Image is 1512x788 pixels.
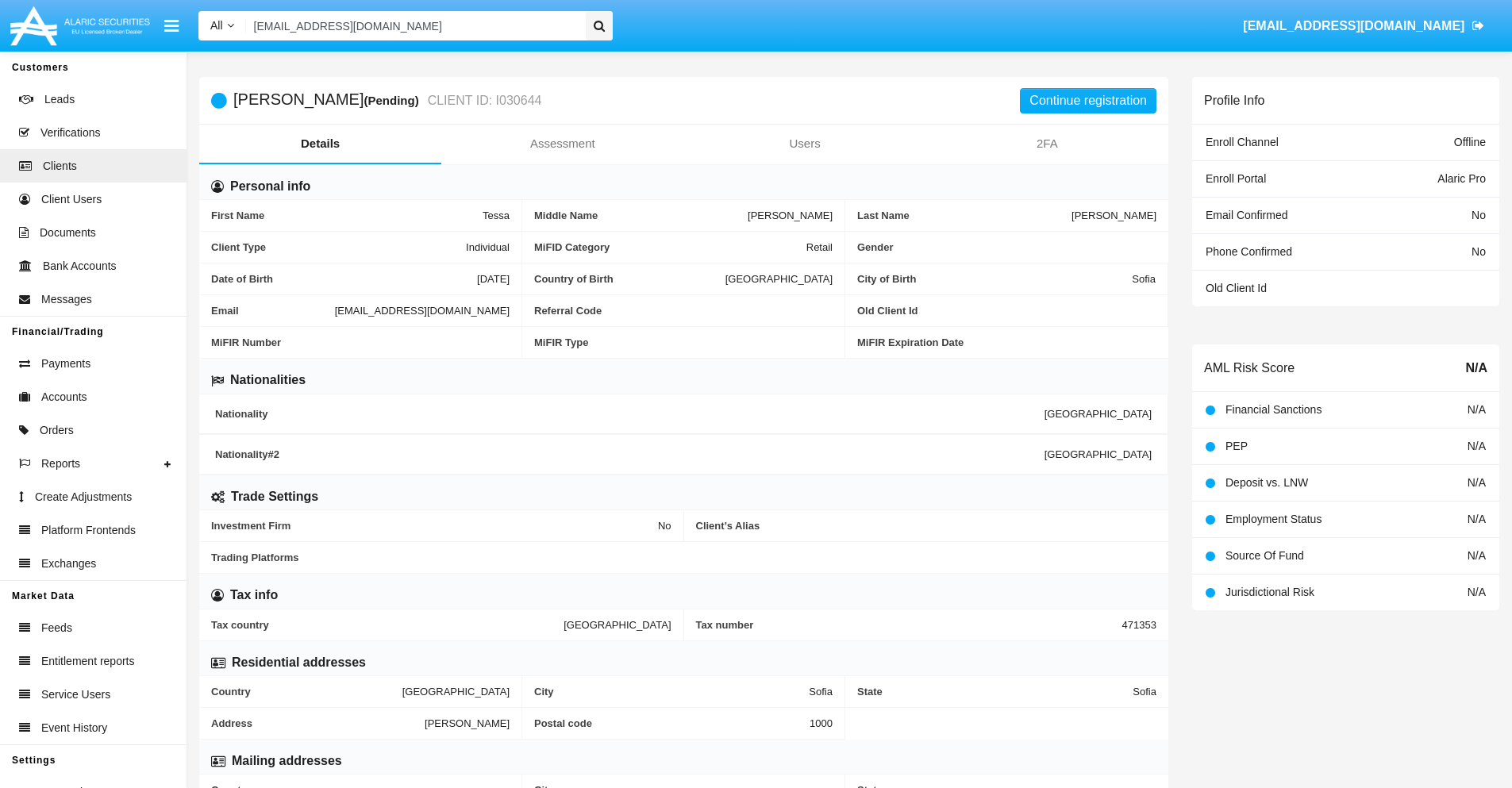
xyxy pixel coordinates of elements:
span: N/A [1465,359,1487,378]
span: N/A [1468,586,1486,598]
span: Offline [1454,136,1486,148]
span: Deposit vs. LNW [1225,476,1308,489]
span: [DATE] [477,273,510,285]
a: 2FA [926,125,1168,163]
h6: Trade Settings [231,488,318,505]
span: [GEOGRAPHIC_DATA] [402,686,510,698]
h6: Tax info [230,586,278,604]
span: Messages [41,291,92,308]
span: N/A [1468,476,1486,489]
span: Sofia [809,686,833,698]
div: (Pending) [364,91,423,110]
span: [GEOGRAPHIC_DATA] [725,273,833,285]
span: State [857,686,1133,698]
h6: Mailing addresses [232,752,342,770]
span: Client’s Alias [696,520,1157,532]
span: Tax number [696,619,1122,631]
span: Middle Name [534,209,748,221]
span: Leads [44,91,75,108]
span: Clients [43,158,77,175]
h6: Nationalities [230,371,306,389]
span: Nationality [215,408,1045,420]
span: No [658,520,671,532]
span: Old Client Id [1206,282,1267,294]
a: Details [199,125,441,163]
span: No [1472,209,1486,221]
h6: Personal info [230,178,310,195]
h6: Profile Info [1204,93,1264,108]
span: No [1472,245,1486,258]
span: Exchanges [41,555,96,572]
span: Client Users [41,191,102,208]
span: Last Name [857,209,1071,221]
a: All [198,17,246,34]
h5: [PERSON_NAME] [233,91,541,110]
span: N/A [1468,403,1486,416]
h6: AML Risk Score [1204,360,1295,375]
span: Employment Status [1225,513,1322,525]
span: Entitlement reports [41,653,135,670]
span: Email [211,305,335,317]
span: Investment Firm [211,520,658,532]
span: Reports [41,456,80,472]
span: Event History [41,720,107,736]
span: First Name [211,209,483,221]
span: Country [211,686,402,698]
span: Payments [41,356,90,372]
span: Tessa [483,209,510,221]
span: Accounts [41,389,87,406]
span: MiFID Category [534,241,806,253]
span: Gender [857,241,1156,253]
span: Old Client Id [857,305,1156,317]
span: N/A [1468,513,1486,525]
span: MiFIR Expiration Date [857,336,1156,348]
span: 1000 [810,717,833,729]
span: Bank Accounts [43,258,117,275]
span: Address [211,717,425,729]
a: Users [684,125,926,163]
span: Country of Birth [534,273,725,285]
span: N/A [1468,549,1486,562]
span: [GEOGRAPHIC_DATA] [1045,408,1152,420]
span: Referral Code [534,305,833,317]
a: [EMAIL_ADDRESS][DOMAIN_NAME] [1236,4,1492,48]
a: Assessment [441,125,683,163]
small: CLIENT ID: I030644 [424,94,542,107]
span: N/A [1468,440,1486,452]
span: Sofia [1133,686,1156,698]
span: City of Birth [857,273,1132,285]
span: Trading Platforms [211,552,1156,563]
span: Sofia [1132,273,1156,285]
span: Platform Frontends [41,522,136,539]
span: Individual [466,241,510,253]
span: Date of Birth [211,273,477,285]
span: City [534,686,809,698]
span: Enroll Portal [1206,172,1266,185]
span: Feeds [41,620,72,636]
span: [EMAIL_ADDRESS][DOMAIN_NAME] [335,305,510,317]
span: Financial Sanctions [1225,403,1322,416]
span: Client Type [211,241,466,253]
span: 471353 [1122,619,1156,631]
span: Documents [40,225,96,241]
span: Email Confirmed [1206,209,1287,221]
span: Enroll Channel [1206,136,1279,148]
span: Service Users [41,686,110,703]
span: MiFIR Type [534,336,833,348]
span: [PERSON_NAME] [425,717,510,729]
h6: Residential addresses [232,654,366,671]
span: [GEOGRAPHIC_DATA] [1045,448,1152,460]
span: Retail [806,241,833,253]
span: [PERSON_NAME] [1071,209,1156,221]
span: MiFIR Number [211,336,510,348]
span: Orders [40,422,74,439]
span: PEP [1225,440,1248,452]
span: Tax country [211,619,564,631]
span: [PERSON_NAME] [748,209,833,221]
span: Phone Confirmed [1206,245,1292,258]
span: Jurisdictional Risk [1225,586,1314,598]
span: All [210,19,223,32]
span: Nationality #2 [215,448,1045,460]
span: Source Of Fund [1225,549,1304,562]
span: [EMAIL_ADDRESS][DOMAIN_NAME] [1243,19,1464,33]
